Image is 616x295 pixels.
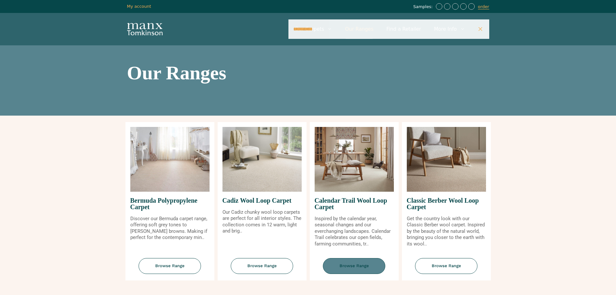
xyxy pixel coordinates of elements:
[407,127,486,192] img: Classic Berber Wool Loop Carpet
[315,192,394,216] span: Calendar Trail Wool Loop Carpet
[478,4,489,9] a: order
[288,19,489,39] nav: Primary
[222,192,302,209] span: Cadiz Wool Loop Carpet
[315,127,394,192] img: Calendar Trail Wool Loop Carpet
[130,127,210,192] img: Bermuda Polypropylene Carpet
[310,258,399,280] a: Browse Range
[222,127,302,192] img: Cadiz Wool Loop Carpet
[130,216,210,241] p: Discover our Bermuda carpet range, offering soft grey tones to [PERSON_NAME] browns. Making if pe...
[127,63,489,83] h1: Our Ranges
[471,19,489,39] a: Close Search Bar
[127,4,151,9] a: My account
[402,258,491,280] a: Browse Range
[323,258,385,274] span: Browse Range
[222,209,302,234] p: Our Cadiz chunky wool loop carpets are perfect for all interior styles. The collection comes in 1...
[130,192,210,216] span: Bermuda Polypropylene Carpet
[139,258,201,274] span: Browse Range
[231,258,293,274] span: Browse Range
[415,258,478,274] span: Browse Range
[125,258,214,280] a: Browse Range
[218,258,307,280] a: Browse Range
[407,192,486,216] span: Classic Berber Wool Loop Carpet
[407,216,486,247] p: Get the country look with our Classic Berber wool carpet. Inspired by the beauty of the natural w...
[315,216,394,247] p: Inspired by the calendar year, seasonal changes and our everchanging landscapes. Calendar Trail c...
[413,4,434,10] span: Samples:
[127,23,163,35] img: Manx Tomkinson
